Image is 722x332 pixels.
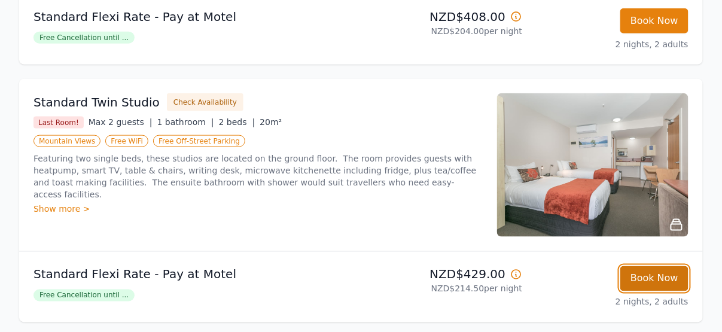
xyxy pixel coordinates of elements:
span: 2 beds | [219,117,255,127]
div: Show more > [33,203,483,215]
p: Standard Flexi Rate - Pay at Motel [33,8,357,25]
span: Max 2 guests | [89,117,153,127]
button: Book Now [620,266,689,291]
p: NZD$204.00 per night [366,25,523,37]
span: Free WiFi [105,135,148,147]
span: Mountain Views [33,135,100,147]
p: NZD$429.00 [366,266,523,283]
h3: Standard Twin Studio [33,94,160,111]
span: 1 bathroom | [157,117,214,127]
button: Book Now [620,8,689,33]
p: NZD$214.50 per night [366,283,523,295]
button: Check Availability [167,93,243,111]
span: 20m² [260,117,282,127]
p: 2 nights, 2 adults [532,38,689,50]
span: Free Cancellation until ... [33,32,135,44]
p: NZD$408.00 [366,8,523,25]
span: Free Cancellation until ... [33,290,135,301]
p: Standard Flexi Rate - Pay at Motel [33,266,357,283]
span: Free Off-Street Parking [153,135,245,147]
p: 2 nights, 2 adults [532,296,689,308]
span: Last Room! [33,117,84,129]
p: Featuring two single beds, these studios are located on the ground floor. The room provides guest... [33,153,483,200]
